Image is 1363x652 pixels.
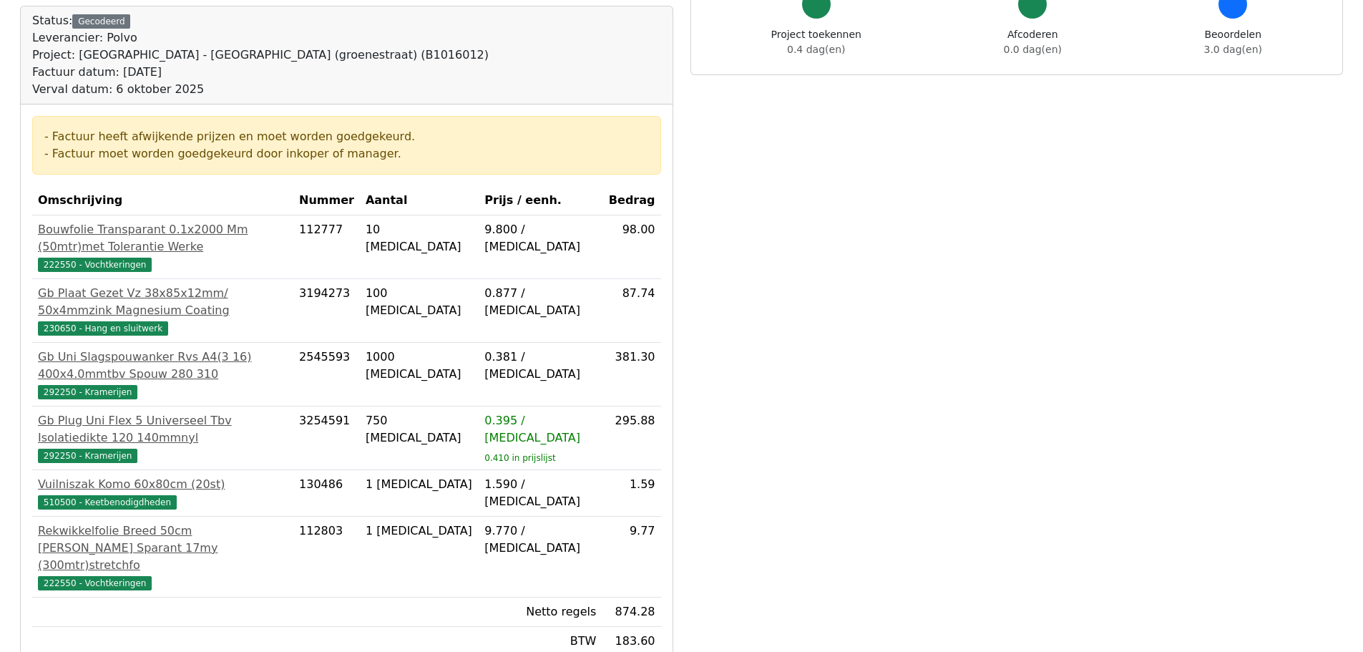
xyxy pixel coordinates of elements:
[38,285,288,319] div: Gb Plaat Gezet Vz 38x85x12mm/ 50x4mmzink Magnesium Coating
[32,186,293,215] th: Omschrijving
[38,495,177,510] span: 510500 - Keetbenodigdheden
[1004,27,1062,57] div: Afcoderen
[484,522,596,557] div: 9.770 / [MEDICAL_DATA]
[602,186,660,215] th: Bedrag
[38,476,288,510] a: Vuilniszak Komo 60x80cm (20st)510500 - Keetbenodigdheden
[38,221,288,256] div: Bouwfolie Transparant 0.1x2000 Mm (50mtr)met Tolerantie Werke
[38,349,288,400] a: Gb Uni Slagspouwanker Rvs A4(3 16) 400x4.0mmtbv Spouw 280 310292250 - Kramerijen
[293,186,360,215] th: Nummer
[771,27,861,57] div: Project toekennen
[366,285,473,319] div: 100 [MEDICAL_DATA]
[38,258,152,272] span: 222550 - Vochtkeringen
[293,470,360,517] td: 130486
[360,186,479,215] th: Aantal
[32,47,489,64] div: Project: [GEOGRAPHIC_DATA] - [GEOGRAPHIC_DATA] (groenestraat) (B1016012)
[1004,44,1062,55] span: 0.0 dag(en)
[293,279,360,343] td: 3194273
[602,215,660,279] td: 98.00
[38,412,288,447] div: Gb Plug Uni Flex 5 Universeel Tbv Isolatiedikte 120 140mmnyl
[479,186,602,215] th: Prijs / eenh.
[44,128,649,145] div: - Factuur heeft afwijkende prijzen en moet worden goedgekeurd.
[38,576,152,590] span: 222550 - Vochtkeringen
[32,81,489,98] div: Verval datum: 6 oktober 2025
[602,517,660,598] td: 9.77
[38,221,288,273] a: Bouwfolie Transparant 0.1x2000 Mm (50mtr)met Tolerantie Werke222550 - Vochtkeringen
[38,522,288,574] div: Rekwikkelfolie Breed 50cm [PERSON_NAME] Sparant 17my (300mtr)stretchfo
[484,476,596,510] div: 1.590 / [MEDICAL_DATA]
[484,453,555,463] sub: 0.410 in prijslijst
[38,349,288,383] div: Gb Uni Slagspouwanker Rvs A4(3 16) 400x4.0mmtbv Spouw 280 310
[32,29,489,47] div: Leverancier: Polvo
[32,12,489,98] div: Status:
[484,285,596,319] div: 0.877 / [MEDICAL_DATA]
[38,412,288,464] a: Gb Plug Uni Flex 5 Universeel Tbv Isolatiedikte 120 140mmnyl292250 - Kramerijen
[38,321,168,336] span: 230650 - Hang en sluitwerk
[38,385,137,399] span: 292250 - Kramerijen
[602,343,660,407] td: 381.30
[293,517,360,598] td: 112803
[479,598,602,627] td: Netto regels
[602,470,660,517] td: 1.59
[602,598,660,627] td: 874.28
[366,221,473,256] div: 10 [MEDICAL_DATA]
[72,14,130,29] div: Gecodeerd
[366,522,473,540] div: 1 [MEDICAL_DATA]
[484,349,596,383] div: 0.381 / [MEDICAL_DATA]
[293,343,360,407] td: 2545593
[38,449,137,463] span: 292250 - Kramerijen
[38,476,288,493] div: Vuilniszak Komo 60x80cm (20st)
[787,44,845,55] span: 0.4 dag(en)
[366,412,473,447] div: 750 [MEDICAL_DATA]
[38,285,288,336] a: Gb Plaat Gezet Vz 38x85x12mm/ 50x4mmzink Magnesium Coating230650 - Hang en sluitwerk
[366,476,473,493] div: 1 [MEDICAL_DATA]
[602,407,660,470] td: 295.88
[44,145,649,162] div: - Factuur moet worden goedgekeurd door inkoper of manager.
[38,522,288,591] a: Rekwikkelfolie Breed 50cm [PERSON_NAME] Sparant 17my (300mtr)stretchfo222550 - Vochtkeringen
[32,64,489,81] div: Factuur datum: [DATE]
[484,221,596,256] div: 9.800 / [MEDICAL_DATA]
[1204,44,1262,55] span: 3.0 dag(en)
[602,279,660,343] td: 87.74
[484,412,596,447] div: 0.395 / [MEDICAL_DATA]
[366,349,473,383] div: 1000 [MEDICAL_DATA]
[293,215,360,279] td: 112777
[293,407,360,470] td: 3254591
[1204,27,1262,57] div: Beoordelen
